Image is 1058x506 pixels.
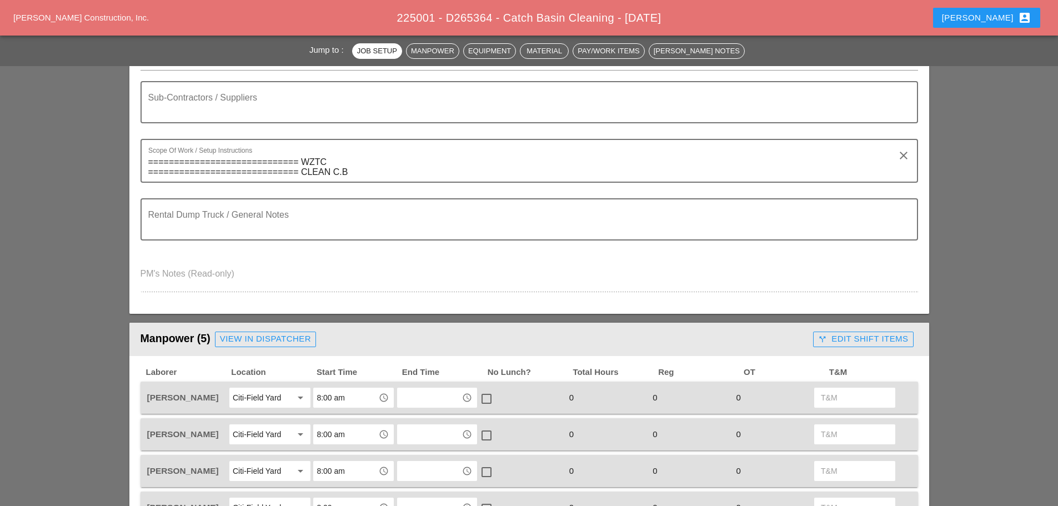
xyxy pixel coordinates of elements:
a: [PERSON_NAME] Construction, Inc. [13,13,149,22]
i: access_time [462,466,472,476]
i: arrow_drop_down [294,464,307,478]
div: Manpower (5) [141,328,809,350]
span: 0 [565,466,578,475]
div: Pay/Work Items [578,46,639,57]
textarea: Sub-Contractors / Suppliers [148,96,901,122]
span: 225001 - D265364 - Catch Basin Cleaning - [DATE] [397,12,661,24]
a: View in Dispatcher [215,332,316,347]
i: arrow_drop_down [294,428,307,441]
i: access_time [462,429,472,439]
span: 0 [648,466,661,475]
span: 0 [565,429,578,439]
button: Manpower [406,43,459,59]
div: Manpower [411,46,454,57]
i: arrow_drop_down [294,391,307,404]
input: T&M [821,425,889,443]
span: [PERSON_NAME] [147,393,219,402]
button: Material [520,43,569,59]
button: Pay/Work Items [573,43,644,59]
textarea: Rental Dump Truck / General Notes [148,213,901,239]
span: 0 [732,393,745,402]
div: Citi-Field Yard [233,429,281,439]
span: No Lunch? [487,366,572,379]
i: access_time [379,429,389,439]
input: T&M [821,462,889,480]
span: Jump to : [309,45,348,54]
span: [PERSON_NAME] [147,466,219,475]
i: access_time [379,466,389,476]
input: T&M [821,389,889,407]
div: Material [525,46,564,57]
i: call_split [818,335,827,344]
i: access_time [462,393,472,403]
button: Job Setup [352,43,402,59]
span: T&M [828,366,914,379]
button: Edit Shift Items [813,332,913,347]
i: access_time [379,393,389,403]
div: Edit Shift Items [818,333,908,345]
span: Laborer [145,366,230,379]
span: Start Time [315,366,401,379]
span: End Time [401,366,487,379]
span: Total Hours [571,366,657,379]
i: clear [897,149,910,162]
button: [PERSON_NAME] Notes [649,43,745,59]
span: 0 [732,429,745,439]
div: Equipment [468,46,511,57]
div: [PERSON_NAME] Notes [654,46,740,57]
span: Location [230,366,315,379]
textarea: PM's Notes (Read-only) [141,265,918,292]
i: account_box [1018,11,1031,24]
span: Reg [657,366,743,379]
span: OT [743,366,828,379]
div: Citi-Field Yard [233,466,281,476]
textarea: Scope Of Work / Setup Instructions [148,153,901,182]
div: Citi-Field Yard [233,393,281,403]
div: Job Setup [357,46,397,57]
div: [PERSON_NAME] [942,11,1031,24]
span: 0 [648,393,661,402]
span: 0 [565,393,578,402]
span: 0 [648,429,661,439]
button: [PERSON_NAME] [933,8,1040,28]
span: 0 [732,466,745,475]
span: [PERSON_NAME] [147,429,219,439]
button: Equipment [463,43,516,59]
div: View in Dispatcher [220,333,311,345]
